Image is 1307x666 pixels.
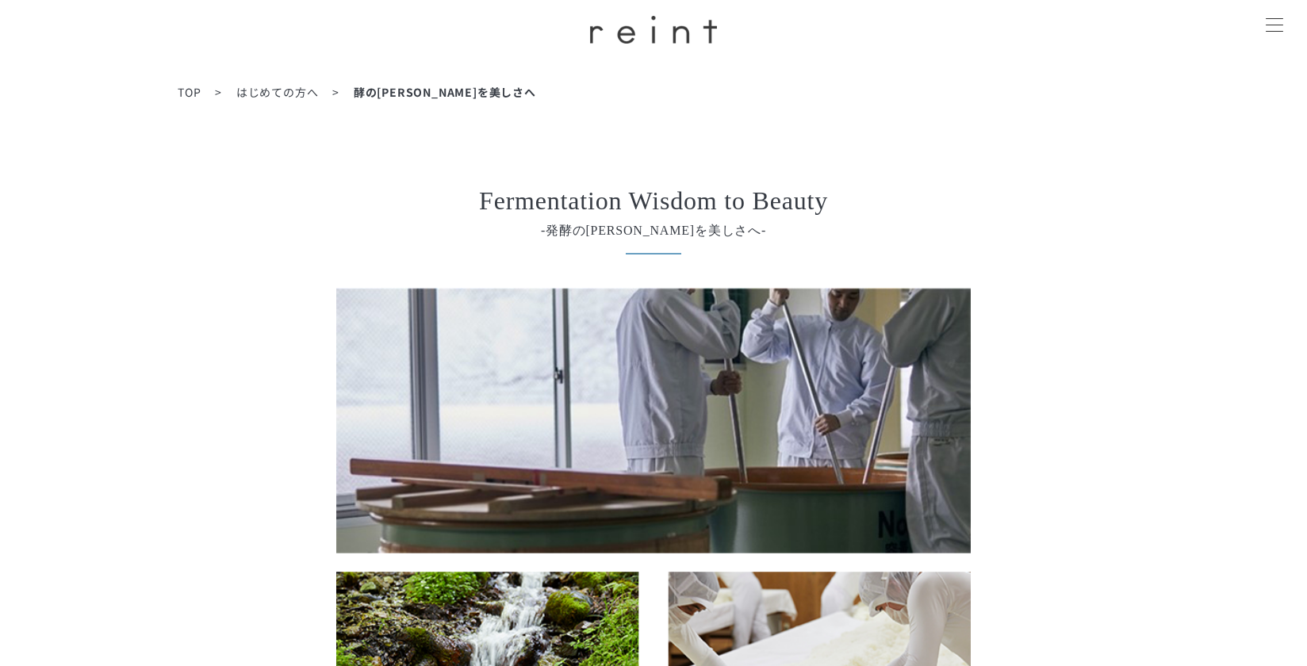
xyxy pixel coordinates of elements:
a: TOP [178,84,201,100]
span: -発酵の[PERSON_NAME]を美しさへ- [368,221,939,240]
img: ロゴ [590,16,717,44]
a: はじめての方へ [236,84,319,100]
h2: Fermentation Wisdom to Beauty [368,188,939,213]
